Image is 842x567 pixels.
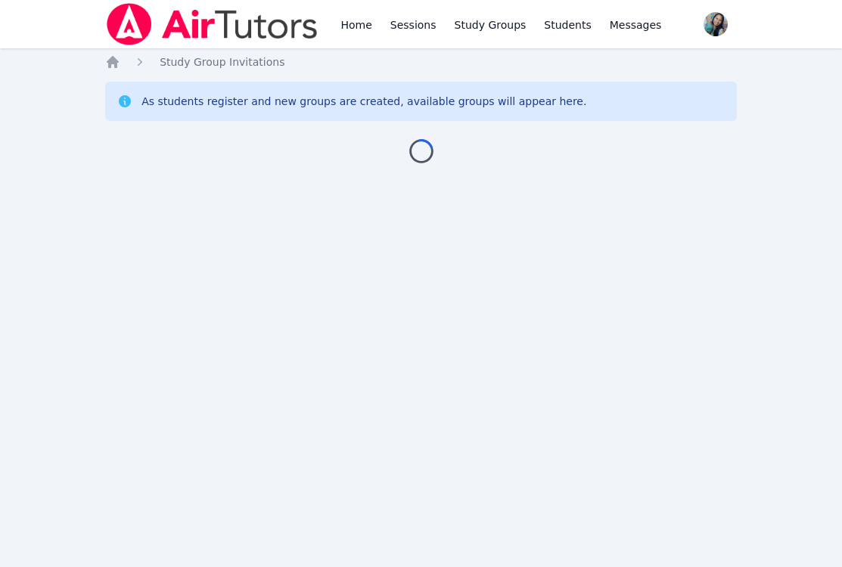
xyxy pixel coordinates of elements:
[105,54,737,70] nav: Breadcrumb
[610,17,662,33] span: Messages
[160,56,284,68] span: Study Group Invitations
[105,3,319,45] img: Air Tutors
[160,54,284,70] a: Study Group Invitations
[141,94,586,109] div: As students register and new groups are created, available groups will appear here.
